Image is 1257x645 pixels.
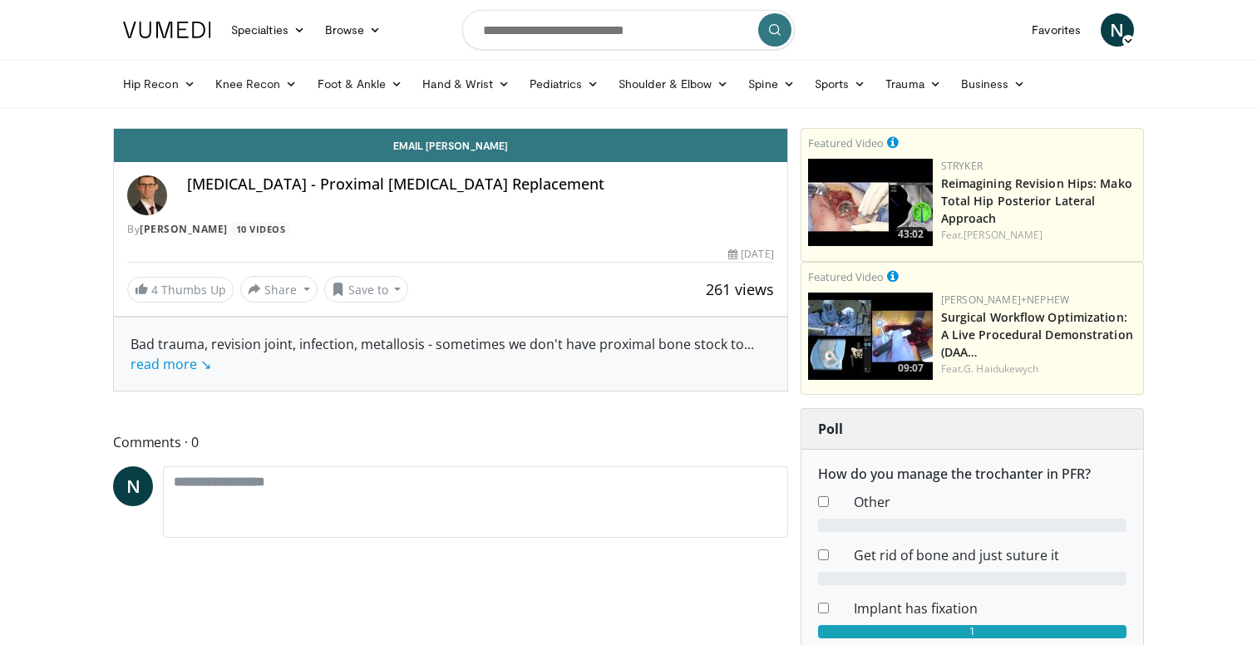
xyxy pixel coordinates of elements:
[728,247,773,262] div: [DATE]
[127,175,167,215] img: Avatar
[738,67,804,101] a: Spine
[941,309,1133,360] a: Surgical Workflow Optimization: A Live Procedural Demonstration (DAA…
[875,67,951,101] a: Trauma
[462,10,795,50] input: Search topics, interventions
[123,22,211,38] img: VuMedi Logo
[964,362,1038,376] a: G. Haidukewych
[520,67,609,101] a: Pediatrics
[114,129,787,162] a: Email [PERSON_NAME]
[240,276,318,303] button: Share
[412,67,520,101] a: Hand & Wrist
[941,159,983,173] a: Stryker
[205,67,308,101] a: Knee Recon
[221,13,315,47] a: Specialties
[127,277,234,303] a: 4 Thumbs Up
[1022,13,1091,47] a: Favorites
[808,293,933,380] a: 09:07
[131,355,211,373] a: read more ↘
[818,466,1126,482] h6: How do you manage the trochanter in PFR?
[841,545,1139,565] dd: Get rid of bone and just suture it
[805,67,876,101] a: Sports
[841,598,1139,618] dd: Implant has fixation
[113,431,788,453] span: Comments 0
[808,293,933,380] img: bcfc90b5-8c69-4b20-afee-af4c0acaf118.150x105_q85_crop-smart_upscale.jpg
[315,13,392,47] a: Browse
[808,159,933,246] a: 43:02
[324,276,409,303] button: Save to
[951,67,1036,101] a: Business
[964,228,1043,242] a: [PERSON_NAME]
[818,420,843,438] strong: Poll
[131,334,771,374] div: Bad trauma, revision joint, infection, metallosis - sometimes we don't have proximal bone stock to
[113,466,153,506] a: N
[818,625,1126,638] div: 1
[308,67,413,101] a: Foot & Ankle
[808,269,884,284] small: Featured Video
[140,222,228,236] a: [PERSON_NAME]
[151,282,158,298] span: 4
[893,227,929,242] span: 43:02
[230,222,291,236] a: 10 Videos
[941,362,1136,377] div: Feat.
[941,293,1069,307] a: [PERSON_NAME]+Nephew
[808,135,884,150] small: Featured Video
[609,67,738,101] a: Shoulder & Elbow
[941,228,1136,243] div: Feat.
[113,67,205,101] a: Hip Recon
[841,492,1139,512] dd: Other
[706,279,774,299] span: 261 views
[187,175,774,194] h4: [MEDICAL_DATA] - Proximal [MEDICAL_DATA] Replacement
[893,361,929,376] span: 09:07
[1101,13,1134,47] a: N
[808,159,933,246] img: 6632ea9e-2a24-47c5-a9a2-6608124666dc.150x105_q85_crop-smart_upscale.jpg
[127,222,774,237] div: By
[941,175,1132,226] a: Reimagining Revision Hips: Mako Total Hip Posterior Lateral Approach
